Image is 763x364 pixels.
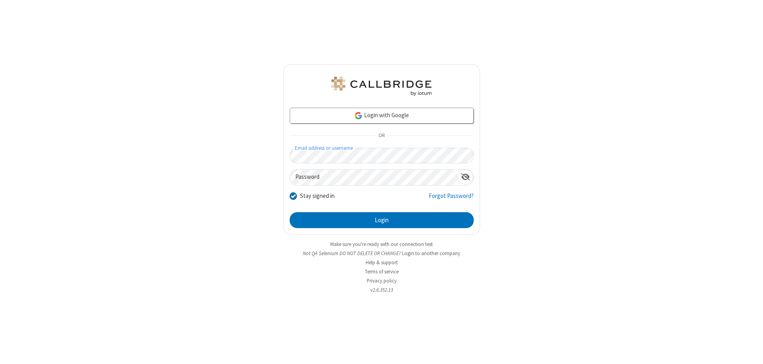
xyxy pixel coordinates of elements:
a: Terms of service [365,268,399,275]
input: Email address or username [290,148,474,163]
iframe: Chat [743,343,757,358]
img: QA Selenium DO NOT DELETE OR CHANGE [330,77,433,96]
a: Help & support [366,259,398,266]
li: Not QA Selenium DO NOT DELETE OR CHANGE? [283,250,480,257]
a: Forgot Password? [429,192,474,207]
button: Login [290,212,474,228]
div: Show password [458,170,473,184]
a: Login with Google [290,108,474,124]
span: OR [375,130,388,141]
input: Password [290,170,458,185]
label: Stay signed in [300,192,335,201]
a: Privacy policy [367,277,397,284]
img: google-icon.png [354,111,363,120]
li: v2.6.352.13 [283,286,480,294]
a: Make sure you're ready with our connection test [330,241,433,248]
button: Login to another company [402,250,460,257]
